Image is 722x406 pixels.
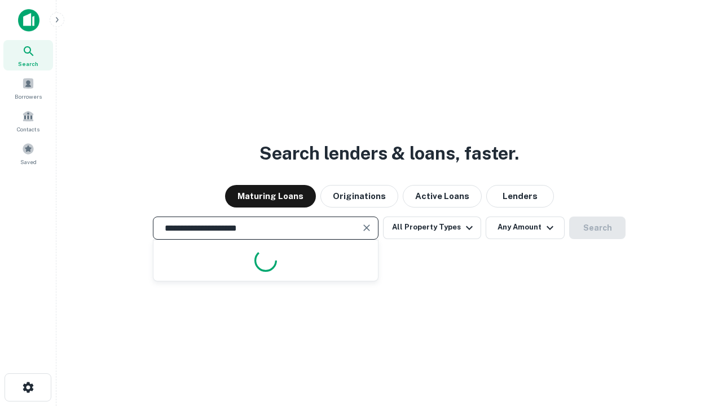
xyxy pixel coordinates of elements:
[20,157,37,166] span: Saved
[259,140,519,167] h3: Search lenders & loans, faster.
[320,185,398,208] button: Originations
[18,59,38,68] span: Search
[666,316,722,370] iframe: Chat Widget
[15,92,42,101] span: Borrowers
[486,217,565,239] button: Any Amount
[3,73,53,103] a: Borrowers
[17,125,39,134] span: Contacts
[383,217,481,239] button: All Property Types
[3,138,53,169] a: Saved
[359,220,375,236] button: Clear
[3,40,53,70] a: Search
[3,105,53,136] a: Contacts
[486,185,554,208] button: Lenders
[225,185,316,208] button: Maturing Loans
[403,185,482,208] button: Active Loans
[18,9,39,32] img: capitalize-icon.png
